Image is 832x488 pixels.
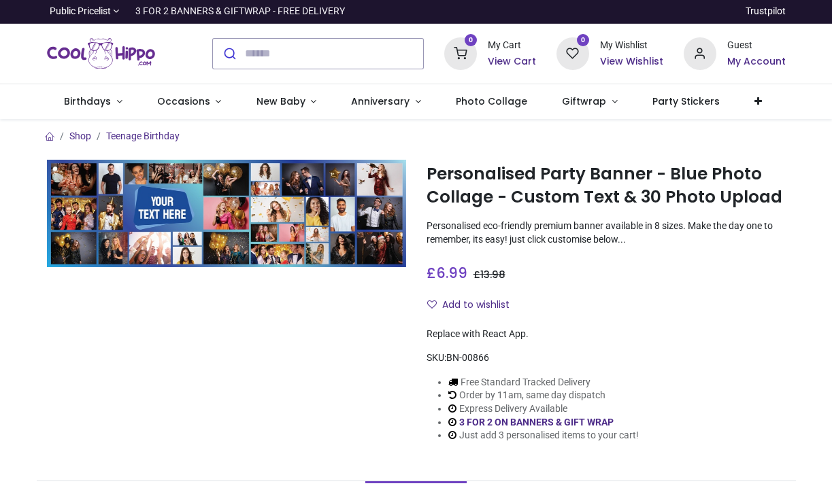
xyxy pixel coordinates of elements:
span: 13.98 [480,268,505,281]
span: New Baby [256,94,305,108]
a: Birthdays [47,84,140,120]
a: Anniversary [334,84,439,120]
a: Logo of Cool Hippo [47,35,156,73]
span: 6.99 [436,263,467,283]
a: Public Pricelist [47,5,120,18]
h1: Personalised Party Banner - Blue Photo Collage - Custom Text & 30 Photo Upload [427,162,786,209]
a: New Baby [239,84,334,120]
button: Add to wishlistAdd to wishlist [427,294,521,317]
div: Guest [727,39,786,52]
span: Public Pricelist [50,5,111,18]
sup: 0 [465,34,478,47]
span: Photo Collage [456,94,527,108]
a: Shop [69,130,91,141]
button: Submit [213,39,245,69]
span: Birthdays [64,94,111,108]
i: Add to wishlist [427,300,437,309]
a: View Wishlist [600,55,663,69]
span: BN-00866 [446,352,489,363]
a: My Account [727,55,786,69]
a: 0 [444,47,477,58]
a: View Cart [488,55,536,69]
a: Giftwrap [545,84,635,120]
span: Occasions [157,94,210,108]
div: My Cart [488,39,536,52]
span: Giftwrap [562,94,606,108]
a: Occasions [139,84,239,120]
a: 0 [556,47,589,58]
a: 3 FOR 2 ON BANNERS & GIFT WRAP [459,417,614,428]
sup: 0 [577,34,590,47]
p: Personalised eco-friendly premium banner available in 8 sizes. Make the day one to remember, its ... [427,220,786,246]
span: £ [473,268,505,281]
div: SKU: [427,351,786,365]
img: Personalised Party Banner - Blue Photo Collage - Custom Text & 30 Photo Upload [47,160,406,267]
div: My Wishlist [600,39,663,52]
span: £ [427,263,467,283]
span: Party Stickers [652,94,720,108]
a: Teenage Birthday [106,130,180,141]
img: Cool Hippo [47,35,156,73]
li: Express Delivery Available [448,402,639,416]
div: Replace with React App. [427,328,786,341]
li: Just add 3 personalised items to your cart! [448,429,639,442]
a: Trustpilot [746,5,786,18]
div: 3 FOR 2 BANNERS & GIFTWRAP - FREE DELIVERY [135,5,345,18]
li: Free Standard Tracked Delivery [448,376,639,389]
li: Order by 11am, same day dispatch [448,389,639,402]
span: Anniversary [351,94,410,108]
